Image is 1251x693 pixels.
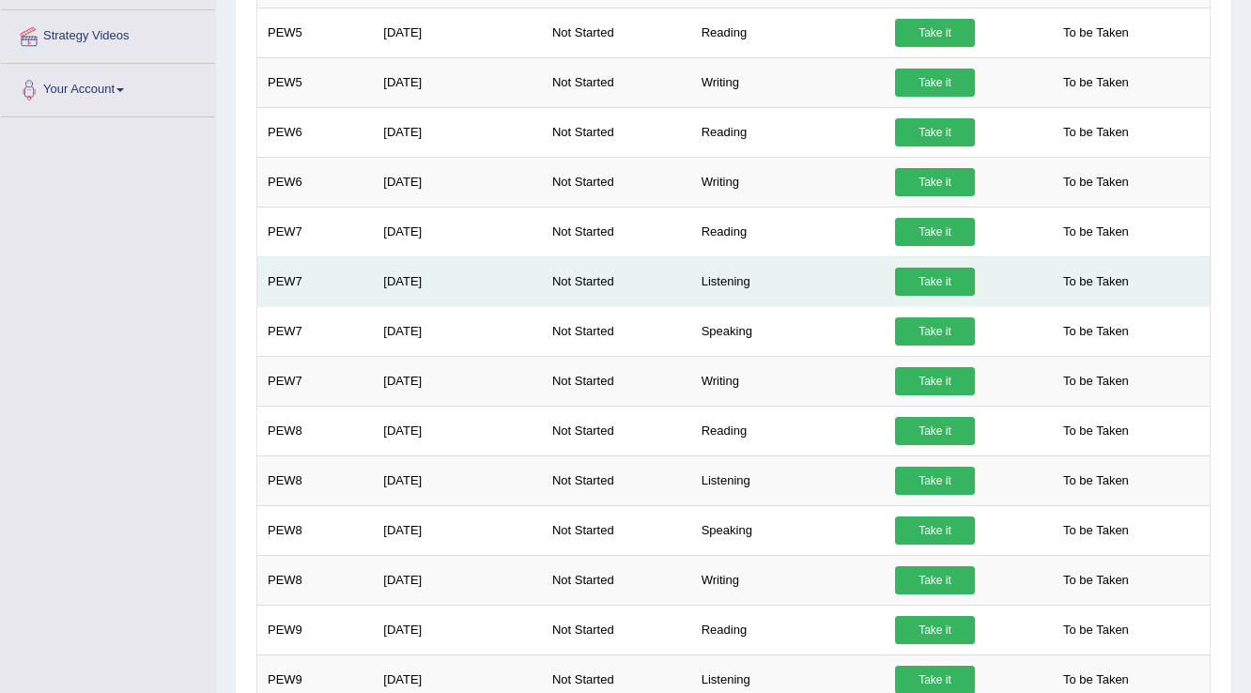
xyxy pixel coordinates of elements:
td: PEW6 [257,157,374,207]
td: Not Started [542,107,691,157]
td: Writing [691,555,885,605]
td: Not Started [542,406,691,455]
span: To be Taken [1054,218,1138,246]
td: PEW8 [257,455,374,505]
td: Not Started [542,356,691,406]
a: Take it [895,367,975,395]
td: Not Started [542,8,691,57]
td: [DATE] [373,57,542,107]
span: To be Taken [1054,317,1138,346]
a: Take it [895,268,975,296]
a: Your Account [1,64,215,111]
a: Take it [895,616,975,644]
span: To be Taken [1054,367,1138,395]
span: To be Taken [1054,268,1138,296]
a: Take it [895,218,975,246]
a: Take it [895,69,975,97]
td: PEW6 [257,107,374,157]
td: Not Started [542,306,691,356]
td: Not Started [542,157,691,207]
span: To be Taken [1054,69,1138,97]
td: PEW5 [257,57,374,107]
td: Listening [691,256,885,306]
td: Not Started [542,455,691,505]
td: [DATE] [373,107,542,157]
td: Reading [691,406,885,455]
td: PEW5 [257,8,374,57]
span: To be Taken [1054,467,1138,495]
td: Not Started [542,605,691,654]
td: Listening [691,455,885,505]
td: Reading [691,207,885,256]
td: [DATE] [373,306,542,356]
td: [DATE] [373,505,542,555]
a: Take it [895,516,975,545]
td: PEW7 [257,207,374,256]
td: Reading [691,605,885,654]
a: Strategy Videos [1,10,215,57]
td: PEW7 [257,256,374,306]
td: PEW7 [257,356,374,406]
td: [DATE] [373,406,542,455]
td: Not Started [542,207,691,256]
a: Take it [895,118,975,146]
span: To be Taken [1054,19,1138,47]
td: [DATE] [373,356,542,406]
td: [DATE] [373,605,542,654]
span: To be Taken [1054,566,1138,594]
td: Not Started [542,57,691,107]
td: [DATE] [373,157,542,207]
td: Speaking [691,505,885,555]
a: Take it [895,417,975,445]
a: Take it [895,19,975,47]
td: [DATE] [373,8,542,57]
td: Not Started [542,256,691,306]
td: [DATE] [373,555,542,605]
td: Reading [691,8,885,57]
a: Take it [895,566,975,594]
td: Writing [691,157,885,207]
span: To be Taken [1054,118,1138,146]
td: PEW9 [257,605,374,654]
td: [DATE] [373,207,542,256]
td: [DATE] [373,455,542,505]
td: [DATE] [373,256,542,306]
span: To be Taken [1054,516,1138,545]
td: Not Started [542,505,691,555]
td: PEW8 [257,505,374,555]
span: To be Taken [1054,616,1138,644]
a: Take it [895,467,975,495]
td: Not Started [542,555,691,605]
td: Writing [691,356,885,406]
td: Writing [691,57,885,107]
a: Take it [895,317,975,346]
span: To be Taken [1054,417,1138,445]
td: PEW8 [257,555,374,605]
td: Reading [691,107,885,157]
a: Take it [895,168,975,196]
span: To be Taken [1054,168,1138,196]
td: PEW7 [257,306,374,356]
td: PEW8 [257,406,374,455]
td: Speaking [691,306,885,356]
